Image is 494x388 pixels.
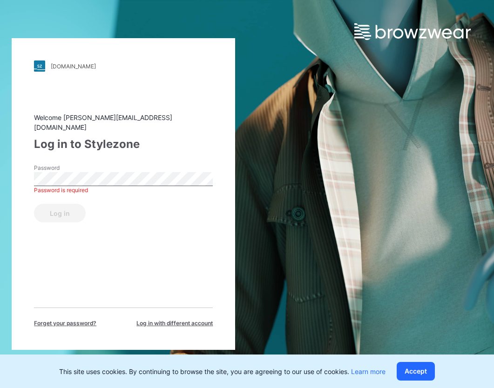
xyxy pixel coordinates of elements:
[34,136,213,153] div: Log in to Stylezone
[34,60,45,72] img: stylezone-logo.562084cfcfab977791bfbf7441f1a819.svg
[34,319,96,328] span: Forget your password?
[34,164,99,172] label: Password
[351,368,386,375] a: Learn more
[59,367,386,376] p: This site uses cookies. By continuing to browse the site, you are agreeing to our use of cookies.
[34,113,213,132] div: Welcome [PERSON_NAME][EMAIL_ADDRESS][DOMAIN_NAME]
[354,23,471,40] img: browzwear-logo.e42bd6dac1945053ebaf764b6aa21510.svg
[397,362,435,381] button: Accept
[136,319,213,328] span: Log in with different account
[34,186,213,194] div: Password is required
[34,60,213,72] a: [DOMAIN_NAME]
[51,63,96,70] div: [DOMAIN_NAME]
